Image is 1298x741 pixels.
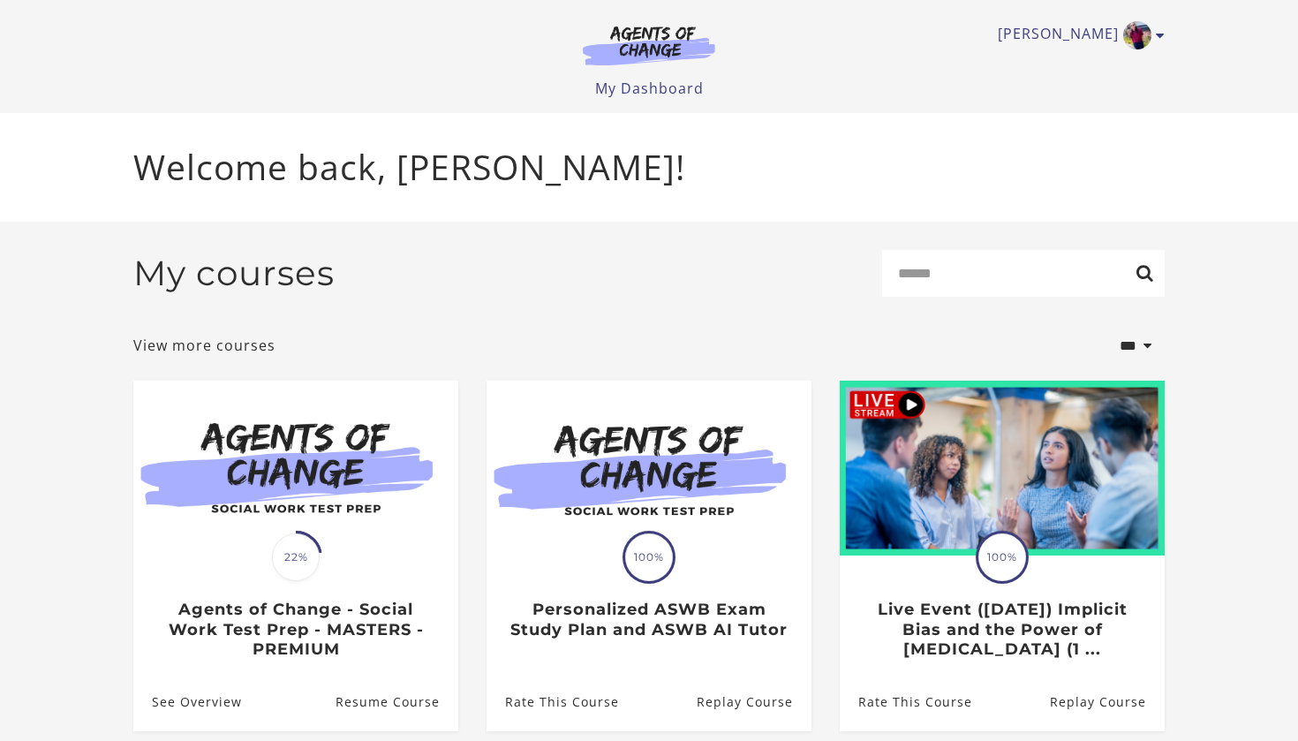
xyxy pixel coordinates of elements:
[152,600,439,660] h3: Agents of Change - Social Work Test Prep - MASTERS - PREMIUM
[998,21,1156,49] a: Toggle menu
[487,673,619,730] a: Personalized ASWB Exam Study Plan and ASWB AI Tutor: Rate This Course
[564,25,734,65] img: Agents of Change Logo
[336,673,458,730] a: Agents of Change - Social Work Test Prep - MASTERS - PREMIUM: Resume Course
[133,673,242,730] a: Agents of Change - Social Work Test Prep - MASTERS - PREMIUM: See Overview
[133,141,1165,193] p: Welcome back, [PERSON_NAME]!
[133,335,275,356] a: View more courses
[625,533,673,581] span: 100%
[595,79,704,98] a: My Dashboard
[1050,673,1165,730] a: Live Event (8/1/25) Implicit Bias and the Power of Peer Support (1 ...: Resume Course
[505,600,792,639] h3: Personalized ASWB Exam Study Plan and ASWB AI Tutor
[978,533,1026,581] span: 100%
[858,600,1145,660] h3: Live Event ([DATE]) Implicit Bias and the Power of [MEDICAL_DATA] (1 ...
[840,673,972,730] a: Live Event (8/1/25) Implicit Bias and the Power of Peer Support (1 ...: Rate This Course
[133,253,335,294] h2: My courses
[697,673,811,730] a: Personalized ASWB Exam Study Plan and ASWB AI Tutor: Resume Course
[272,533,320,581] span: 22%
